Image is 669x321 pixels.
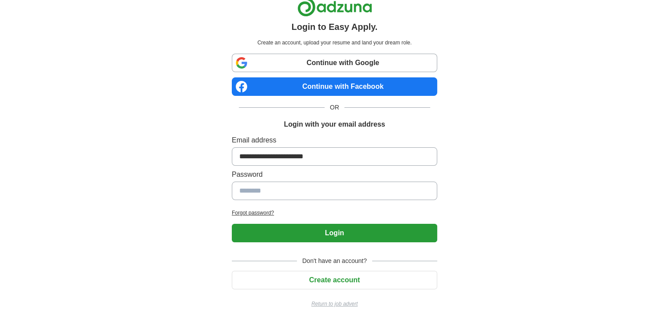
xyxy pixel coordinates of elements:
[232,209,437,217] a: Forgot password?
[232,54,437,72] a: Continue with Google
[232,77,437,96] a: Continue with Facebook
[232,169,437,180] label: Password
[292,20,378,33] h1: Login to Easy Apply.
[232,135,437,146] label: Email address
[284,119,385,130] h1: Login with your email address
[232,300,437,308] a: Return to job advert
[297,256,372,266] span: Don't have an account?
[232,224,437,242] button: Login
[234,39,435,47] p: Create an account, upload your resume and land your dream role.
[232,276,437,284] a: Create account
[325,103,344,112] span: OR
[232,271,437,289] button: Create account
